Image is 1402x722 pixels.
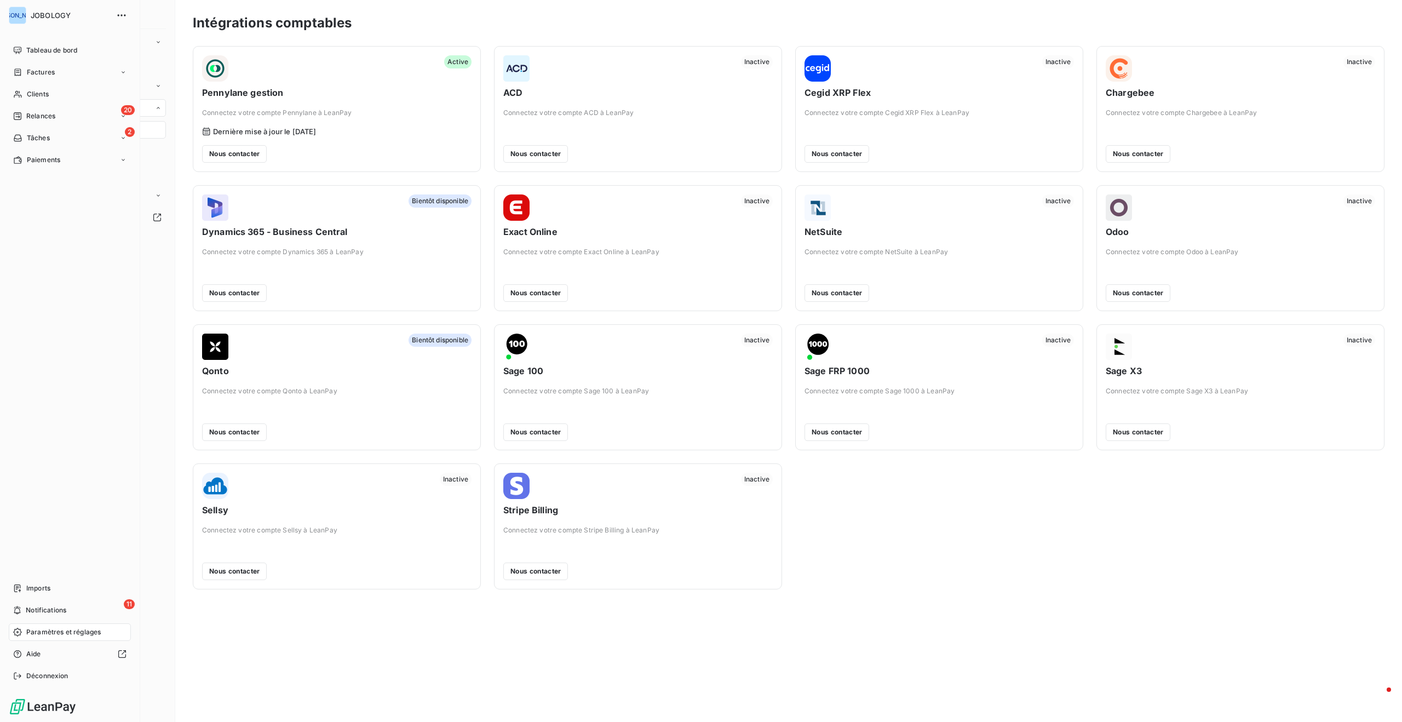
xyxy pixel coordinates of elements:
[741,194,773,208] span: Inactive
[503,284,568,302] button: Nous contacter
[9,698,77,715] img: Logo LeanPay
[1343,194,1375,208] span: Inactive
[1106,364,1375,377] span: Sage X3
[1106,423,1170,441] button: Nous contacter
[503,225,773,238] span: Exact Online
[27,155,60,165] span: Paiements
[26,583,50,593] span: Imports
[202,108,472,118] span: Connectez votre compte Pennylane à LeanPay
[9,7,26,24] div: [PERSON_NAME]
[1343,334,1375,347] span: Inactive
[1042,55,1074,68] span: Inactive
[444,55,472,68] span: Active
[503,108,773,118] span: Connectez votre compte ACD à LeanPay
[202,503,472,517] span: Sellsy
[202,225,472,238] span: Dynamics 365 - Business Central
[1106,108,1375,118] span: Connectez votre compte Chargebee à LeanPay
[27,89,49,99] span: Clients
[503,86,773,99] span: ACD
[1106,247,1375,257] span: Connectez votre compte Odoo à LeanPay
[202,525,472,535] span: Connectez votre compte Sellsy à LeanPay
[202,284,267,302] button: Nous contacter
[805,55,831,82] img: Cegid XRP Flex logo
[202,247,472,257] span: Connectez votre compte Dynamics 365 à LeanPay
[1042,194,1074,208] span: Inactive
[409,194,472,208] span: Bientôt disponible
[202,145,267,163] button: Nous contacter
[26,45,77,55] span: Tableau de bord
[27,67,55,77] span: Factures
[741,334,773,347] span: Inactive
[805,225,1074,238] span: NetSuite
[202,563,267,580] button: Nous contacter
[202,55,228,82] img: Pennylane gestion logo
[202,364,472,377] span: Qonto
[805,86,1074,99] span: Cegid XRP Flex
[202,334,228,360] img: Qonto logo
[213,127,317,136] span: Dernière mise à jour le [DATE]
[805,194,831,221] img: NetSuite logo
[503,55,530,82] img: ACD logo
[202,473,228,499] img: Sellsy logo
[124,599,135,609] span: 11
[805,108,1074,118] span: Connectez votre compte Cegid XRP Flex à LeanPay
[193,13,352,33] h3: Intégrations comptables
[409,334,472,347] span: Bientôt disponible
[1106,145,1170,163] button: Nous contacter
[1106,284,1170,302] button: Nous contacter
[503,247,773,257] span: Connectez votre compte Exact Online à LeanPay
[27,133,50,143] span: Tâches
[503,563,568,580] button: Nous contacter
[1106,334,1132,360] img: Sage X3 logo
[440,473,472,486] span: Inactive
[503,386,773,396] span: Connectez votre compte Sage 100 à LeanPay
[805,334,831,360] img: Sage FRP 1000 logo
[1106,225,1375,238] span: Odoo
[1106,86,1375,99] span: Chargebee
[202,86,472,99] span: Pennylane gestion
[202,194,228,221] img: Dynamics 365 - Business Central logo
[31,11,110,20] span: JOBOLOGY
[26,649,41,659] span: Aide
[805,423,869,441] button: Nous contacter
[1106,194,1132,221] img: Odoo logo
[26,111,55,121] span: Relances
[503,364,773,377] span: Sage 100
[503,525,773,535] span: Connectez votre compte Stripe Billing à LeanPay
[9,645,131,663] a: Aide
[26,627,101,637] span: Paramètres et réglages
[26,671,68,681] span: Déconnexion
[805,386,1074,396] span: Connectez votre compte Sage 1000 à LeanPay
[805,247,1074,257] span: Connectez votre compte NetSuite à LeanPay
[503,503,773,517] span: Stripe Billing
[202,423,267,441] button: Nous contacter
[1106,55,1132,82] img: Chargebee logo
[1343,55,1375,68] span: Inactive
[503,423,568,441] button: Nous contacter
[741,473,773,486] span: Inactive
[26,605,66,615] span: Notifications
[1365,685,1391,711] iframe: Intercom live chat
[202,386,472,396] span: Connectez votre compte Qonto à LeanPay
[1106,386,1375,396] span: Connectez votre compte Sage X3 à LeanPay
[503,194,530,221] img: Exact Online logo
[805,364,1074,377] span: Sage FRP 1000
[503,145,568,163] button: Nous contacter
[805,145,869,163] button: Nous contacter
[503,473,530,499] img: Stripe Billing logo
[121,105,135,115] span: 20
[503,334,530,360] img: Sage 100 logo
[125,127,135,137] span: 2
[805,284,869,302] button: Nous contacter
[1042,334,1074,347] span: Inactive
[741,55,773,68] span: Inactive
